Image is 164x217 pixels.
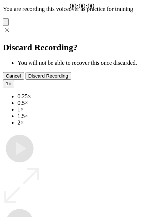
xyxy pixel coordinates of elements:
h2: Discard Recording? [3,43,161,52]
button: Cancel [3,72,24,80]
li: 1.5× [17,113,161,119]
li: You will not be able to recover this once discarded. [17,60,161,66]
li: 2× [17,119,161,126]
button: Discard Recording [26,72,71,80]
li: 1× [17,106,161,113]
p: You are recording this voiceover as practice for training [3,6,161,12]
li: 0.25× [17,93,161,100]
li: 0.5× [17,100,161,106]
button: 1× [3,80,14,87]
a: 00:00:00 [70,2,94,10]
span: 1 [6,81,8,86]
